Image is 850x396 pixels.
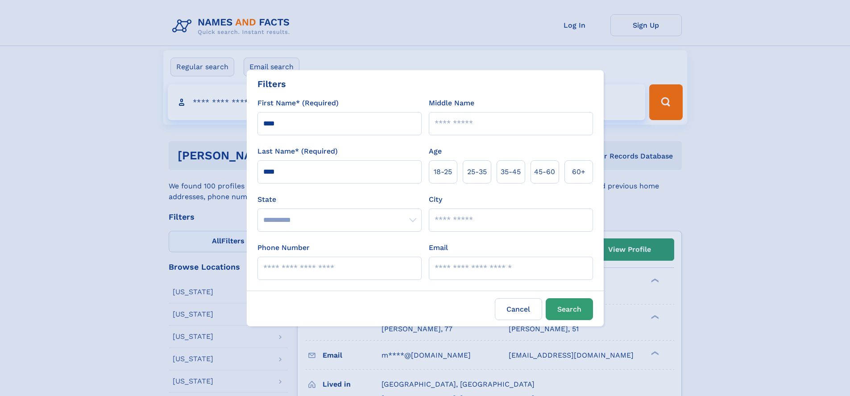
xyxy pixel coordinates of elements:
span: 35‑45 [501,167,521,177]
label: Last Name* (Required) [257,146,338,157]
label: Phone Number [257,242,310,253]
span: 60+ [572,167,585,177]
button: Search [546,298,593,320]
label: City [429,194,442,205]
label: Middle Name [429,98,474,108]
span: 45‑60 [534,167,555,177]
label: Age [429,146,442,157]
span: 25‑35 [467,167,487,177]
label: First Name* (Required) [257,98,339,108]
label: Cancel [495,298,542,320]
span: 18‑25 [434,167,452,177]
label: Email [429,242,448,253]
div: Filters [257,77,286,91]
label: State [257,194,422,205]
